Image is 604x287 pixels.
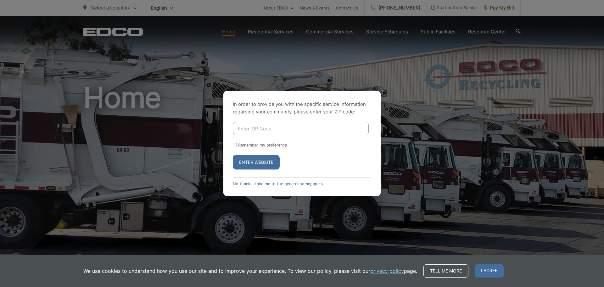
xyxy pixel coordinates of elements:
[233,100,371,116] p: In order to provide you with the specific service information regarding your community, please en...
[423,264,468,278] a: Tell me more
[475,264,504,278] span: I agree
[83,267,417,275] p: We use cookies to understand how you use our site and to improve your experience. To view our pol...
[370,267,404,275] a: privacy policy
[233,122,369,135] input: Enter ZIP Code
[233,155,280,169] button: Enter Website
[238,143,287,147] label: Remember my preference
[233,181,323,186] a: No thanks, take me to the general homepage >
